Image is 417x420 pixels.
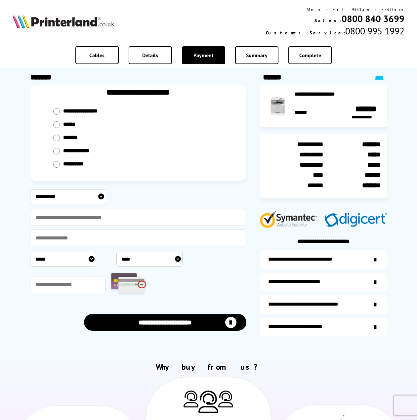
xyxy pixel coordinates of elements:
div: Mon - Fri 9:00am - 5:30pm [266,7,404,13]
span: Details [142,52,158,59]
a: additional-cables [260,295,387,314]
a: 0800 840 3699 [342,13,404,25]
span: Complete [299,52,321,59]
span: Cables [89,52,104,59]
span: Customer Service: [266,30,345,36]
span: Sales: [314,18,342,23]
span: Payment [193,52,214,59]
a: items-arrive [260,273,387,291]
img: Printer Experts [184,391,198,407]
a: additional-ink [260,250,387,269]
img: Printer Experts [198,391,218,413]
img: Printer Experts [218,391,233,407]
a: secure-website [260,318,387,336]
h2: Why buy from us? [13,362,404,372]
span: 0800 995 1992 [345,25,404,37]
span: Summary [246,52,268,59]
img: Printerland Logo [13,14,114,28]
